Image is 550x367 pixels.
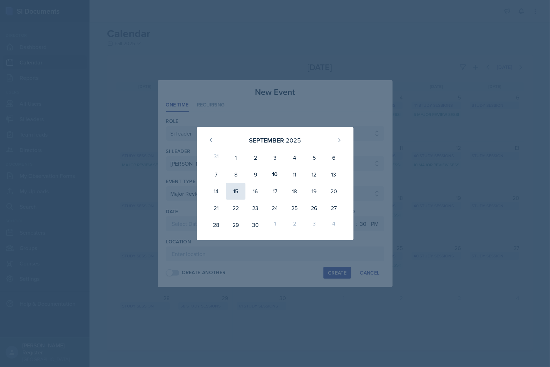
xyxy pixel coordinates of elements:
div: 3 [265,149,285,166]
div: 1 [265,216,285,233]
div: 13 [324,166,343,183]
div: 6 [324,149,343,166]
div: 22 [226,200,245,216]
div: 2 [245,149,265,166]
div: 31 [207,149,226,166]
div: September [249,136,284,145]
div: 2025 [286,136,301,145]
div: 27 [324,200,343,216]
div: 5 [304,149,324,166]
div: 29 [226,216,245,233]
div: 30 [245,216,265,233]
div: 15 [226,183,245,200]
div: 2 [285,216,304,233]
div: 19 [304,183,324,200]
div: 23 [245,200,265,216]
div: 4 [285,149,304,166]
div: 3 [304,216,324,233]
div: 12 [304,166,324,183]
div: 8 [226,166,245,183]
div: 7 [207,166,226,183]
div: 28 [207,216,226,233]
div: 4 [324,216,343,233]
div: 1 [226,149,245,166]
div: 9 [245,166,265,183]
div: 18 [285,183,304,200]
div: 25 [285,200,304,216]
div: 10 [265,166,285,183]
div: 17 [265,183,285,200]
div: 16 [245,183,265,200]
div: 20 [324,183,343,200]
div: 21 [207,200,226,216]
div: 26 [304,200,324,216]
div: 11 [285,166,304,183]
div: 24 [265,200,285,216]
div: 14 [207,183,226,200]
